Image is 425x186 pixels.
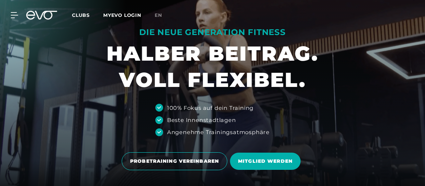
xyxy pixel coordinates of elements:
a: PROBETRAINING VEREINBAREN [122,147,230,175]
a: Clubs [72,12,103,18]
h1: HALBER BEITRAG. VOLL FLEXIBEL. [107,40,318,93]
a: MYEVO LOGIN [103,12,141,18]
span: Clubs [72,12,90,18]
div: DIE NEUE GENERATION FITNESS [107,27,318,38]
div: Angenehme Trainingsatmosphäre [167,128,270,136]
span: en [155,12,162,18]
div: Beste Innenstadtlagen [167,116,236,124]
a: en [155,11,170,19]
a: MITGLIED WERDEN [230,148,303,175]
span: MITGLIED WERDEN [238,158,293,165]
div: 100% Fokus auf dein Training [167,104,254,112]
span: PROBETRAINING VEREINBAREN [130,158,219,165]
